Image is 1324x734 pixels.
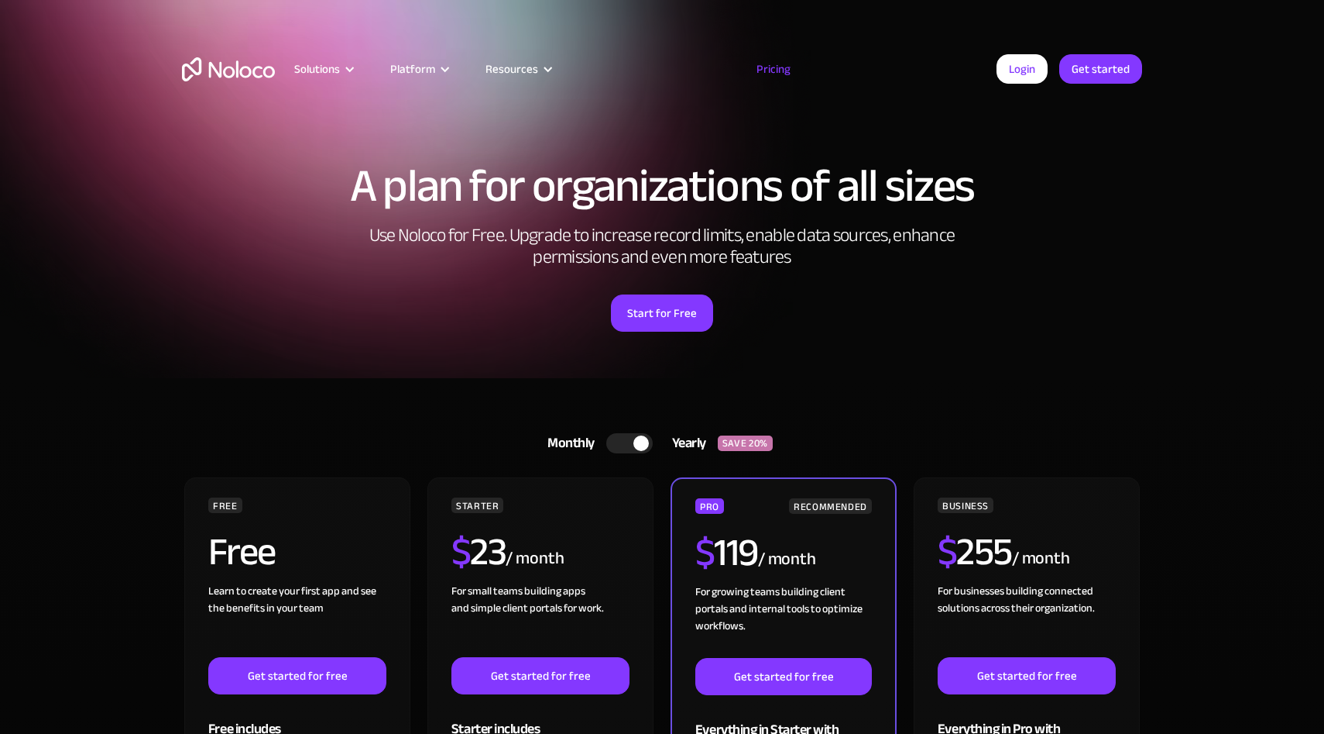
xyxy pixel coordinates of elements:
[695,533,758,572] h2: 119
[996,54,1048,84] a: Login
[528,432,606,455] div: Monthly
[789,498,872,514] div: RECOMMENDED
[275,59,371,79] div: Solutions
[390,59,435,79] div: Platform
[352,225,972,268] h2: Use Noloco for Free. Upgrade to increase record limits, enable data sources, enhance permissions ...
[695,658,872,695] a: Get started for free
[506,546,564,571] div: / month
[758,547,816,572] div: / month
[938,583,1116,657] div: For businesses building connected solutions across their organization. ‍
[451,532,506,571] h2: 23
[182,163,1142,209] h1: A plan for organizations of all sizes
[451,583,629,657] div: For small teams building apps and simple client portals for work. ‍
[653,432,718,455] div: Yearly
[695,516,715,589] span: $
[466,59,569,79] div: Resources
[695,498,724,514] div: PRO
[182,57,275,81] a: home
[938,515,957,588] span: $
[1012,546,1070,571] div: / month
[938,657,1116,694] a: Get started for free
[208,498,242,513] div: FREE
[294,59,340,79] div: Solutions
[485,59,538,79] div: Resources
[208,657,386,694] a: Get started for free
[451,657,629,694] a: Get started for free
[371,59,466,79] div: Platform
[451,498,503,513] div: STARTER
[938,498,993,513] div: BUSINESS
[208,583,386,657] div: Learn to create your first app and see the benefits in your team ‍
[695,584,872,658] div: For growing teams building client portals and internal tools to optimize workflows.
[1059,54,1142,84] a: Get started
[451,515,471,588] span: $
[718,436,773,451] div: SAVE 20%
[938,532,1012,571] h2: 255
[208,532,276,571] h2: Free
[611,295,713,332] a: Start for Free
[737,59,810,79] a: Pricing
